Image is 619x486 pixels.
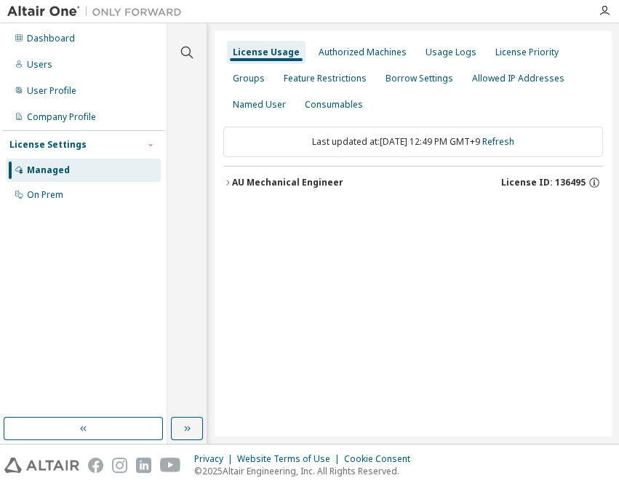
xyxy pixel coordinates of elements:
div: Usage Logs [426,47,476,58]
div: Named User [233,99,286,111]
div: License Priority [495,47,559,58]
div: AU Mechanical Engineer [232,177,343,188]
div: On Prem [27,189,63,201]
div: Users [27,59,52,71]
button: AU Mechanical EngineerLicense ID: 136495 [223,167,603,199]
div: Borrow Settings [386,73,453,84]
div: Company Profile [27,111,96,123]
div: Website Terms of Use [237,453,344,465]
p: © 2025 Altair Engineering, Inc. All Rights Reserved. [194,465,419,477]
div: Groups [233,73,265,84]
img: linkedin.svg [136,458,151,473]
span: License ID: 136495 [501,177,586,188]
div: Managed [27,164,70,176]
div: Feature Restrictions [284,73,367,84]
div: Dashboard [27,33,75,44]
img: altair_logo.svg [4,458,79,473]
img: Altair One [7,4,189,19]
div: Cookie Consent [344,453,419,465]
div: Authorized Machines [319,47,407,58]
div: License Usage [233,47,300,58]
div: Allowed IP Addresses [472,73,564,84]
div: License Settings [9,139,87,151]
div: Consumables [305,99,363,111]
img: instagram.svg [112,458,127,473]
a: Refresh [482,135,514,148]
div: User Profile [27,85,76,97]
div: Privacy [194,453,237,465]
img: youtube.svg [160,458,181,473]
div: Last updated at: [DATE] 12:49 PM GMT+9 [223,127,603,157]
img: facebook.svg [88,458,103,473]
